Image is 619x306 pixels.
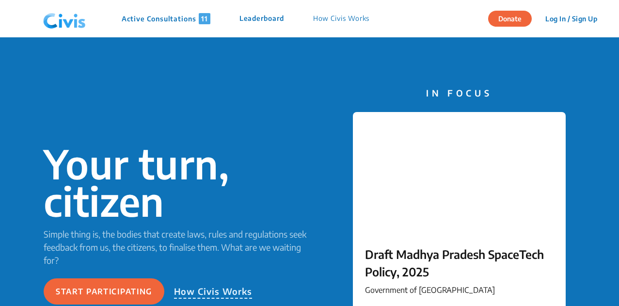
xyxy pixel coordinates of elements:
[313,13,370,24] p: How Civis Works
[39,4,90,33] img: navlogo.png
[44,227,310,267] p: Simple thing is, the bodies that create laws, rules and regulations seek feedback from us, the ci...
[174,285,253,299] p: How Civis Works
[44,145,310,220] p: Your turn, citizen
[122,13,210,24] p: Active Consultations
[488,11,532,27] button: Donate
[539,11,603,26] button: Log In / Sign Up
[488,13,539,23] a: Donate
[44,278,164,305] button: Start participating
[353,86,566,99] p: IN FOCUS
[199,13,210,24] span: 11
[239,13,284,24] p: Leaderboard
[365,245,554,280] p: Draft Madhya Pradesh SpaceTech Policy, 2025
[365,284,554,296] p: Government of [GEOGRAPHIC_DATA]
